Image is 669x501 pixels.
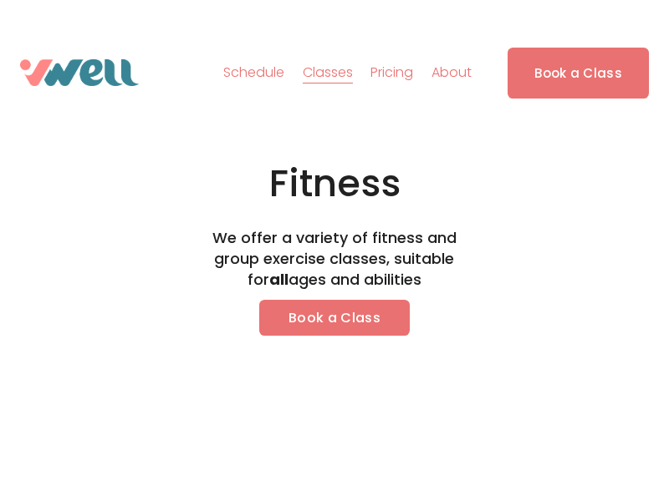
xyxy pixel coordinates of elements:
[259,300,410,336] a: Book a Class
[370,59,413,86] a: Pricing
[303,61,353,85] span: Classes
[223,59,284,86] a: Schedule
[20,59,139,86] img: VWell
[432,59,472,86] a: folder dropdown
[269,269,289,290] strong: all
[100,160,569,206] h1: Fitness
[207,228,463,291] h4: We offer a variety of fitness and group exercise classes, suitable for ages and abilities
[303,59,353,86] a: folder dropdown
[508,48,649,99] a: Book a Class
[432,61,472,85] span: About
[300,438,325,490] tspan: ...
